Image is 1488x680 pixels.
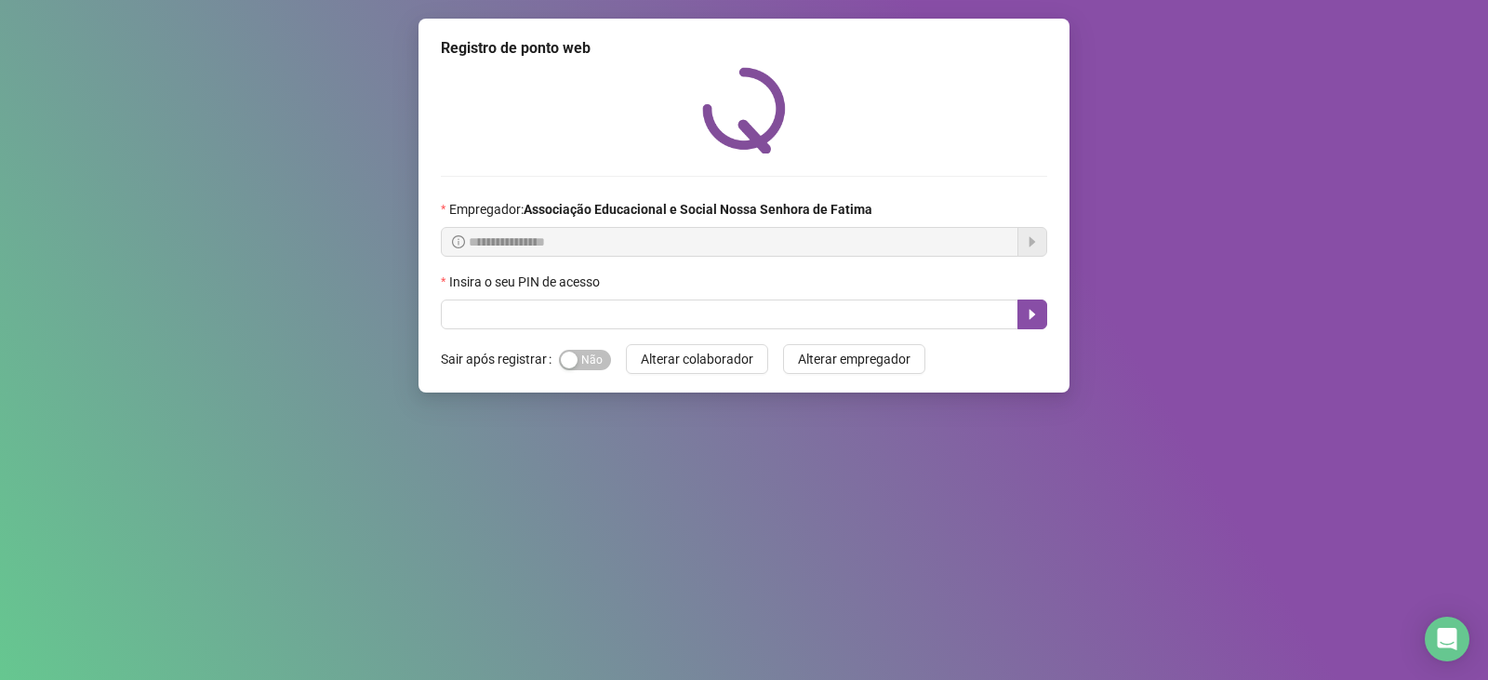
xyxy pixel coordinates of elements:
label: Sair após registrar [441,344,559,374]
div: Registro de ponto web [441,37,1047,60]
span: Alterar colaborador [641,349,753,369]
span: Empregador : [449,199,872,220]
div: Open Intercom Messenger [1425,617,1469,661]
img: QRPoint [702,67,786,153]
strong: Associação Educacional e Social Nossa Senhora de Fatima [524,202,872,217]
label: Insira o seu PIN de acesso [441,272,612,292]
button: Alterar empregador [783,344,925,374]
button: Alterar colaborador [626,344,768,374]
span: Alterar empregador [798,349,910,369]
span: info-circle [452,235,465,248]
span: caret-right [1025,307,1040,322]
